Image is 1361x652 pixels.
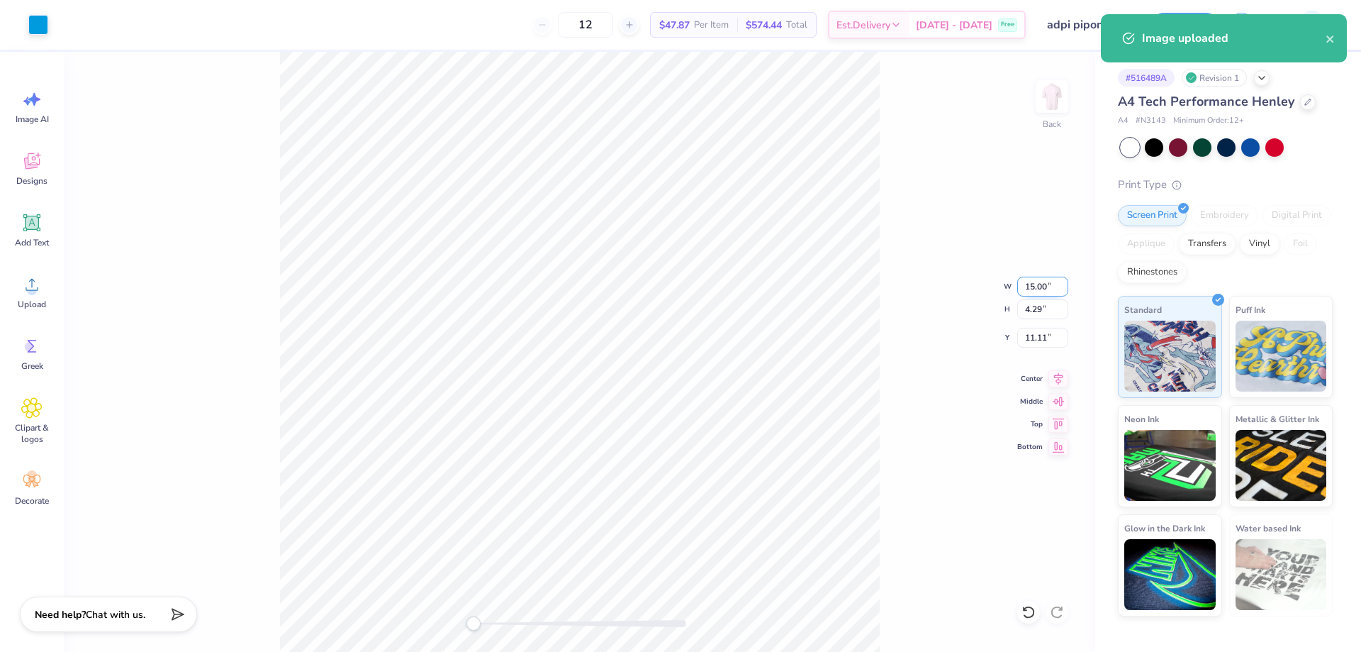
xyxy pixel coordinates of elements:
[836,18,890,33] span: Est. Delivery
[1236,539,1327,610] img: Water based Ink
[1179,233,1236,255] div: Transfers
[1236,411,1319,426] span: Metallic & Glitter Ink
[1124,430,1216,501] img: Neon Ink
[1124,302,1162,317] span: Standard
[1272,11,1333,39] a: KM
[746,18,782,33] span: $574.44
[1036,11,1141,39] input: Untitled Design
[1298,11,1326,39] img: Karl Michael Narciza
[1236,321,1327,392] img: Puff Ink
[916,18,992,33] span: [DATE] - [DATE]
[1118,262,1187,283] div: Rhinestones
[1017,373,1043,385] span: Center
[1236,302,1265,317] span: Puff Ink
[1043,118,1061,131] div: Back
[18,299,46,310] span: Upload
[1262,205,1331,226] div: Digital Print
[1124,411,1159,426] span: Neon Ink
[1017,419,1043,430] span: Top
[1182,69,1247,87] div: Revision 1
[1124,539,1216,610] img: Glow in the Dark Ink
[1173,115,1244,127] span: Minimum Order: 12 +
[35,608,86,621] strong: Need help?
[16,114,49,125] span: Image AI
[1118,115,1128,127] span: A4
[466,617,481,631] div: Accessibility label
[1136,115,1166,127] span: # N3143
[9,422,55,445] span: Clipart & logos
[1236,521,1301,536] span: Water based Ink
[1017,396,1043,407] span: Middle
[16,175,47,187] span: Designs
[1118,233,1175,255] div: Applique
[1038,82,1066,111] img: Back
[1326,30,1335,47] button: close
[694,18,729,33] span: Per Item
[786,18,807,33] span: Total
[1124,321,1216,392] img: Standard
[659,18,690,33] span: $47.87
[1017,441,1043,453] span: Bottom
[558,12,613,38] input: – –
[1240,233,1279,255] div: Vinyl
[15,237,49,248] span: Add Text
[1142,30,1326,47] div: Image uploaded
[1118,93,1294,110] span: A4 Tech Performance Henley
[1124,521,1205,536] span: Glow in the Dark Ink
[1236,430,1327,501] img: Metallic & Glitter Ink
[1001,20,1014,30] span: Free
[1191,205,1258,226] div: Embroidery
[1118,205,1187,226] div: Screen Print
[86,608,145,621] span: Chat with us.
[1284,233,1317,255] div: Foil
[15,495,49,507] span: Decorate
[1118,177,1333,193] div: Print Type
[1118,69,1175,87] div: # 516489A
[21,360,43,372] span: Greek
